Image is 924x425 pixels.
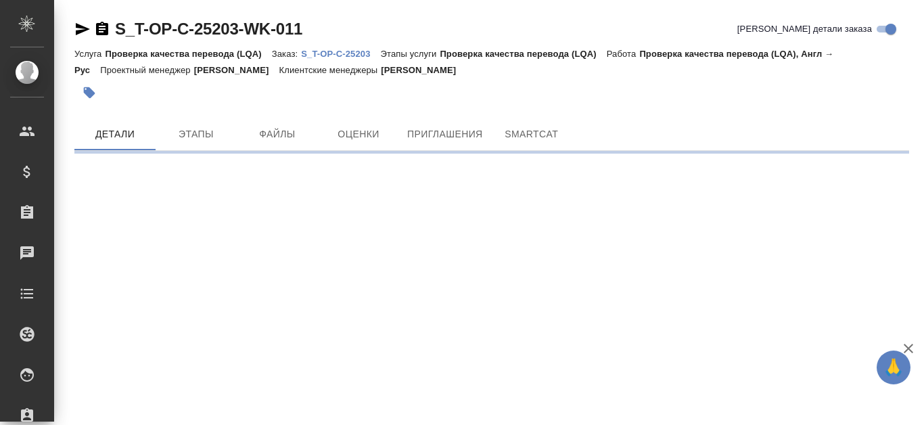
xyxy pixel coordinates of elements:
[499,126,564,143] span: SmartCat
[326,126,391,143] span: Оценки
[607,49,640,59] p: Работа
[272,49,301,59] p: Заказ:
[94,21,110,37] button: Скопировать ссылку
[245,126,310,143] span: Файлы
[301,47,380,59] a: S_T-OP-C-25203
[381,49,440,59] p: Этапы услуги
[737,22,872,36] span: [PERSON_NAME] детали заказа
[381,65,466,75] p: [PERSON_NAME]
[105,49,271,59] p: Проверка качества перевода (LQA)
[279,65,382,75] p: Клиентские менеджеры
[115,20,302,38] a: S_T-OP-C-25203-WK-011
[882,353,905,382] span: 🙏
[164,126,229,143] span: Этапы
[407,126,483,143] span: Приглашения
[74,49,105,59] p: Услуга
[74,78,104,108] button: Добавить тэг
[440,49,606,59] p: Проверка качества перевода (LQA)
[194,65,279,75] p: [PERSON_NAME]
[74,21,91,37] button: Скопировать ссылку для ЯМессенджера
[83,126,147,143] span: Детали
[877,351,910,384] button: 🙏
[301,49,380,59] p: S_T-OP-C-25203
[100,65,193,75] p: Проектный менеджер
